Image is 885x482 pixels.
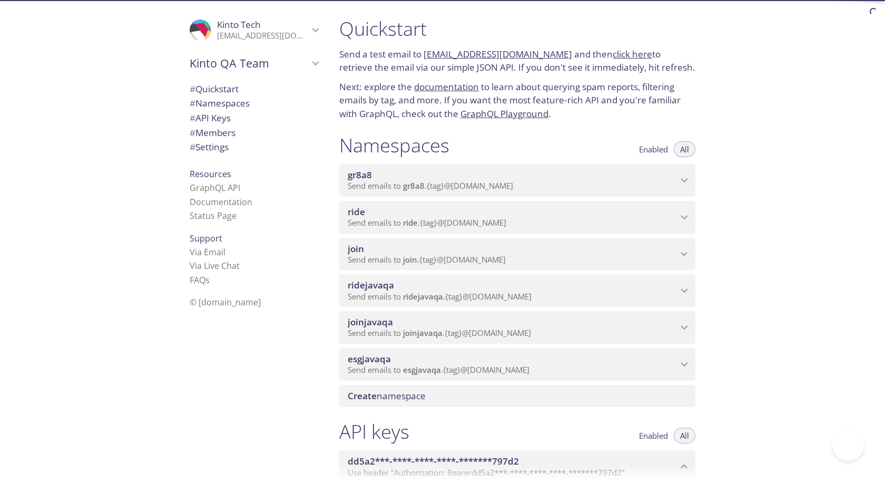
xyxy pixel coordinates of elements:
div: API Keys [181,111,327,126]
h1: Namespaces [339,133,449,157]
a: [EMAIL_ADDRESS][DOMAIN_NAME] [424,48,572,60]
span: Support [190,233,222,244]
span: Kinto QA Team [190,56,309,71]
span: gr8a8 [348,169,372,181]
div: ridejavaqa namespace [339,274,695,307]
div: esgjavaqa namespace [339,348,695,381]
div: Quickstart [181,82,327,97]
span: join [348,243,364,255]
span: Members [190,127,235,139]
a: Via Live Chat [190,260,240,272]
div: ride namespace [339,201,695,234]
div: gr8a8 namespace [339,164,695,197]
span: esgjavaqa [403,364,441,375]
div: Team Settings [181,140,327,155]
span: # [190,127,195,139]
span: # [190,83,195,95]
button: All [674,428,695,444]
span: joinjavaqa [403,327,442,338]
span: Send emails to . {tag} @[DOMAIN_NAME] [348,254,506,265]
span: esgjavaqa [348,353,391,365]
h1: Quickstart [339,17,695,41]
div: join namespace [339,238,695,271]
span: Send emails to . {tag} @[DOMAIN_NAME] [348,217,506,228]
span: Send emails to . {tag} @[DOMAIN_NAME] [348,364,529,375]
span: namespace [348,390,426,402]
span: Send emails to . {tag} @[DOMAIN_NAME] [348,180,513,191]
h1: API keys [339,420,409,444]
div: Create namespace [339,385,695,407]
p: Next: explore the to learn about querying spam reports, filtering emails by tag, and more. If you... [339,80,695,121]
div: joinjavaqa namespace [339,311,695,344]
span: Resources [190,168,231,180]
span: join [403,254,417,265]
a: Via Email [190,246,225,258]
span: Create [348,390,377,402]
button: Enabled [633,141,674,157]
span: ride [403,217,418,228]
div: Namespaces [181,96,327,111]
span: ridejavaqa [403,291,443,302]
span: Send emails to . {tag} @[DOMAIN_NAME] [348,327,531,338]
span: s [205,274,210,286]
button: All [674,141,695,157]
p: [EMAIL_ADDRESS][DOMAIN_NAME] [217,31,309,41]
a: documentation [414,81,479,93]
span: joinjavaqa [348,316,393,328]
div: Kinto QA Team [181,50,327,77]
span: ride [348,206,365,218]
span: Send emails to . {tag} @[DOMAIN_NAME] [348,291,532,302]
iframe: Help Scout Beacon - Open [832,429,864,461]
a: Status Page [190,210,237,221]
span: # [190,141,195,153]
span: Namespaces [190,97,250,109]
span: ridejavaqa [348,279,394,291]
span: © [DOMAIN_NAME] [190,296,261,308]
span: # [190,112,195,124]
span: Settings [190,141,229,153]
span: Kinto Tech [217,18,261,31]
a: click here [613,48,652,60]
div: Kinto Tech [181,13,327,47]
div: Members [181,126,327,140]
a: GraphQL API [190,182,240,194]
span: Quickstart [190,83,239,95]
span: # [190,97,195,109]
a: GraphQL Playground [460,108,548,120]
a: Documentation [190,196,252,208]
a: FAQ [190,274,210,286]
p: Send a test email to and then to retrieve the email via our simple JSON API. If you don't see it ... [339,47,695,74]
span: gr8a8 [403,180,425,191]
button: Enabled [633,428,674,444]
span: API Keys [190,112,231,124]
